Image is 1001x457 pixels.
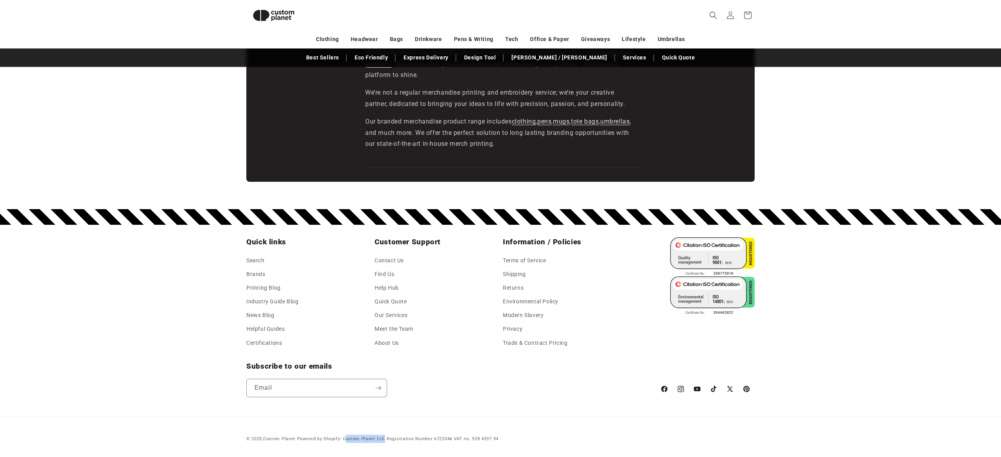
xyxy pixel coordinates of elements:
[553,118,569,125] a: mugs
[263,436,296,441] a: Custom Planet
[454,32,493,46] a: Pens & Writing
[503,336,567,350] a: Trade & Contract Pricing
[503,322,522,336] a: Privacy
[375,295,407,308] a: Quick Quote
[503,295,558,308] a: Environmental Policy
[363,156,638,167] iframe: Customer reviews powered by Trustpilot
[246,237,370,247] h2: Quick links
[365,116,636,150] p: Our branded merchandise product range includes , , , , , and much more. We offer the perfect solu...
[508,51,611,65] a: [PERSON_NAME] / [PERSON_NAME]
[581,32,610,46] a: Giveaways
[246,362,652,371] h2: Subscribe to our emails
[375,256,404,267] a: Contact Us
[390,32,403,46] a: Bags
[246,256,265,267] a: Search
[705,7,722,24] summary: Search
[246,267,265,281] a: Brands
[375,281,399,295] a: Help Hub
[375,237,498,247] h2: Customer Support
[375,308,407,322] a: Our Services
[415,32,442,46] a: Drinkware
[246,322,285,336] a: Helpful Guides
[375,267,394,281] a: Find Us
[670,237,755,276] img: ISO 9001 Certified
[512,118,536,125] a: clothing
[867,373,1001,457] iframe: Chat Widget
[503,237,626,247] h2: Information / Policies
[316,32,339,46] a: Clothing
[351,51,392,65] a: Eco Friendly
[302,51,343,65] a: Best Sellers
[246,295,298,308] a: Industry Guide Blog
[297,436,340,441] a: Powered by Shopify
[365,87,636,110] p: We’re not a regular merchandise printing and embroidery service; we’re your creative partner, ded...
[363,47,638,150] div: About Us
[600,118,630,125] a: umbrellas
[400,51,452,65] a: Express Delivery
[505,32,518,46] a: Tech
[619,51,650,65] a: Services
[246,308,274,322] a: News Blog
[246,3,301,28] img: Custom Planet
[503,256,546,267] a: Terms of Service
[370,379,387,397] button: Subscribe
[537,118,551,125] a: pens
[670,276,755,315] img: ISO 14001 Certified
[571,118,599,125] a: tote bags
[246,436,296,441] small: © 2025,
[658,51,699,65] a: Quick Quote
[503,281,524,295] a: Returns
[658,32,685,46] a: Umbrellas
[530,32,569,46] a: Office & Paper
[460,51,500,65] a: Design Tool
[503,308,544,322] a: Modern Slavery
[375,322,413,336] a: Meet the Team
[622,32,646,46] a: Lifestyle
[351,32,378,46] a: Headwear
[503,267,526,281] a: Shipping
[246,336,282,350] a: Certifications
[375,336,399,350] a: About Us
[246,281,281,295] a: Printing Blog
[297,436,499,441] small: - Custom Planet Ltd. Registration Number 6722046 VAT no. 928 4537 94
